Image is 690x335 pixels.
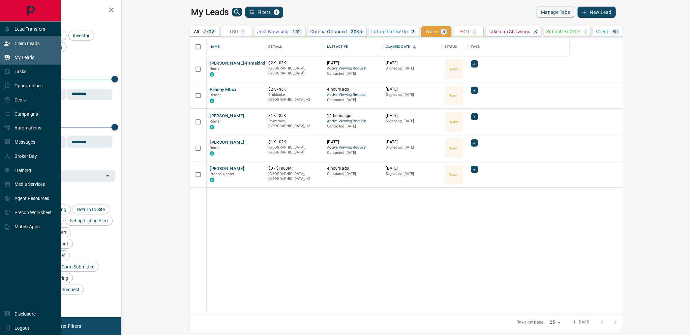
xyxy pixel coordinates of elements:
p: Contacted [DATE] [327,98,379,103]
div: condos.ca [210,125,214,129]
p: Warm [449,146,458,151]
button: search button [232,8,242,16]
h2: Filters [21,7,115,14]
p: 14 hours ago [327,113,379,119]
p: Contacted [DATE] [327,71,379,76]
div: + [471,113,478,120]
p: 1–5 of 5 [574,320,589,325]
p: - [585,29,586,34]
p: Signed up [DATE] [386,92,438,98]
p: [DATE] [386,87,438,92]
p: 80 [613,29,618,34]
span: Renter [210,67,221,71]
span: Renter [210,146,221,150]
p: Midtown | Central, Toronto [268,171,320,181]
p: Just Browsing [257,29,288,34]
div: + [471,139,478,147]
span: + [473,166,476,173]
p: 4 hours ago [327,166,379,171]
p: All [194,29,199,34]
div: Last Active [327,38,348,56]
p: 2 [412,29,415,34]
span: + [473,113,476,120]
div: Set up Listing Alert [65,216,113,226]
div: Investor [68,31,94,41]
p: 162 [293,29,301,34]
p: 4 hours ago [327,87,379,92]
p: [DATE] [386,60,438,66]
button: New Lead [578,7,615,18]
button: Sort [410,42,419,51]
p: $1K - $5K [268,113,320,119]
div: + [471,60,478,68]
p: [DATE] [327,60,379,66]
div: Status [441,38,468,56]
button: [PERSON_NAME] [210,139,244,146]
p: Criteria Obtained [310,29,347,34]
div: Last Active [324,38,383,56]
p: [GEOGRAPHIC_DATA], [GEOGRAPHIC_DATA] [268,145,320,155]
span: Precon, Renter [210,172,234,176]
span: Active Viewing Request [327,119,379,124]
button: Filters1 [245,7,283,18]
p: [DATE] [386,166,438,171]
p: Warm [449,67,458,71]
button: Manage Tabs [537,7,574,18]
span: Active Viewing Request [327,145,379,151]
div: Claimed Date [383,38,441,56]
button: Fahnny Mbizi [210,87,236,93]
p: [DATE] [386,139,438,145]
span: Active Viewing Request [327,92,379,98]
p: Midtown | Central, Toronto [268,92,320,102]
p: North York, Midtown | Central, Toronto [268,119,320,129]
p: 2035 [351,29,362,34]
p: Contacted [DATE] [327,150,379,155]
p: Warm [449,93,458,98]
p: Warm [449,172,458,177]
h1: My Leads [191,7,229,17]
p: $2K - $5K [268,87,320,92]
p: Signed up [DATE] [386,145,438,150]
span: Renter [210,93,221,97]
div: Claimed Date [386,38,410,56]
span: + [473,61,476,67]
p: [DATE] [327,139,379,145]
p: - [242,29,244,34]
p: - [474,29,475,34]
p: Future Follow Up [371,29,408,34]
span: Set up Listing Alert [68,218,110,223]
p: Contacted [DATE] [327,171,379,177]
p: Signed up [DATE] [386,66,438,71]
p: $2K - $3K [268,60,320,66]
p: [GEOGRAPHIC_DATA], [GEOGRAPHIC_DATA] [268,66,320,76]
p: Contacted [DATE] [327,124,379,129]
div: Name [206,38,265,56]
p: $1K - $2K [268,139,320,145]
p: TBD [229,29,238,34]
p: 2702 [203,29,215,34]
div: Details [265,38,324,56]
div: Details [268,38,282,56]
p: Client [596,29,609,34]
div: condos.ca [210,151,214,156]
span: + [473,87,476,94]
p: 3 [534,29,537,34]
div: Return to Site [73,205,109,214]
span: Renter [210,119,221,124]
p: Signed up [DATE] [386,171,438,177]
div: Tags [471,38,480,56]
p: $0 - $1000M [268,166,320,171]
p: [DATE] [386,113,438,119]
p: Warm [449,119,458,124]
p: Taken on Showings [489,29,530,34]
button: [PERSON_NAME] [210,166,244,172]
p: HOT [460,29,470,34]
p: Signed up [DATE] [386,119,438,124]
span: Active Viewing Request [327,66,379,71]
button: [PERSON_NAME]-Famakinde [210,60,268,67]
div: + [471,87,478,94]
div: condos.ca [210,72,214,77]
p: Rows per page: [517,320,545,325]
div: Status [445,38,457,56]
div: + [471,166,478,173]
